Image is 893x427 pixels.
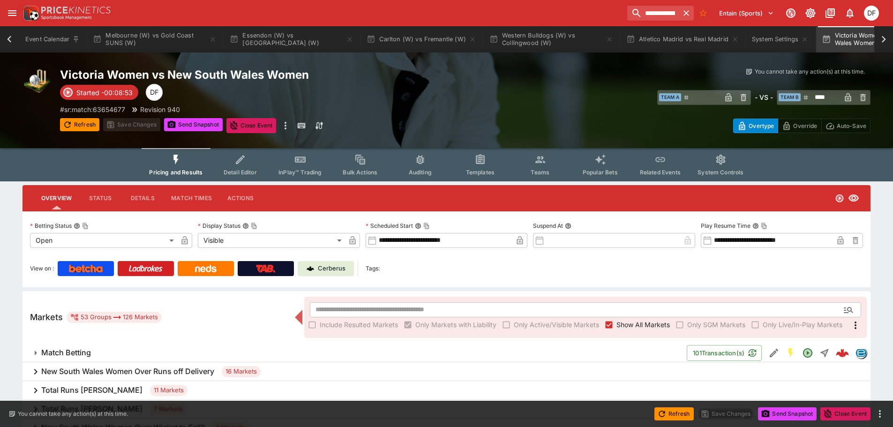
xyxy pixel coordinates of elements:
[621,26,744,52] button: Atletico Madrid vs Real Madrid
[616,320,670,330] span: Show All Markets
[836,346,849,360] div: 1f1eb583-962e-4789-a135-bb23333055e5
[30,312,63,322] h5: Markets
[627,6,679,21] input: search
[822,5,839,22] button: Documentation
[855,347,867,359] div: betradar
[41,7,111,14] img: PriceKinetics
[749,121,774,131] p: Overtype
[318,264,345,273] p: Cerberus
[87,26,222,52] button: Melbourne (W) vs Gold Coast SUNS (W)
[41,15,92,20] img: Sportsbook Management
[82,223,89,229] button: Copy To Clipboard
[802,347,813,359] svg: Open
[121,187,164,210] button: Details
[755,67,865,76] p: You cannot take any action(s) at this time.
[21,4,39,22] img: PriceKinetics Logo
[164,187,219,210] button: Match Times
[366,261,380,276] label: Tags:
[146,84,163,101] div: David Foster
[60,105,125,114] p: Copy To Clipboard
[687,320,745,330] span: Only SGM Markets
[298,261,354,276] a: Cerberus
[41,367,214,376] h6: New South Wales Women Over Runs off Delivery
[864,6,879,21] div: David Foster
[343,169,377,176] span: Bulk Actions
[761,223,767,229] button: Copy To Clipboard
[821,119,870,133] button: Auto-Save
[278,169,322,176] span: InPlay™ Trading
[835,194,844,203] svg: Open
[841,5,858,22] button: Notifications
[850,320,861,331] svg: More
[514,320,599,330] span: Only Active/Visible Markets
[782,345,799,361] button: SGM Enabled
[41,385,143,395] h6: Total Runs [PERSON_NAME]
[140,105,180,114] p: Revision 940
[848,193,859,204] svg: Visible
[149,169,203,176] span: Pricing and Results
[799,345,816,361] button: Open
[698,169,743,176] span: System Controls
[307,265,314,272] img: Cerberus
[752,223,759,229] button: Play Resume TimeCopy To Clipboard
[128,265,163,272] img: Ladbrokes
[837,121,866,131] p: Auto-Save
[142,148,751,181] div: Event type filters
[23,344,687,362] button: Match Betting
[713,6,780,21] button: Select Tenant
[23,67,53,97] img: cricket.png
[687,345,762,361] button: 101Transaction(s)
[640,169,681,176] span: Related Events
[70,312,158,323] div: 53 Groups 126 Markets
[654,407,694,420] button: Refresh
[34,187,79,210] button: Overview
[69,265,103,272] img: Betcha
[242,223,249,229] button: Display StatusCopy To Clipboard
[701,222,750,230] p: Play Resume Time
[583,169,618,176] span: Popular Bets
[79,187,121,210] button: Status
[415,223,421,229] button: Scheduled StartCopy To Clipboard
[4,5,21,22] button: open drawer
[409,169,432,176] span: Auditing
[320,320,398,330] span: Include Resulted Markets
[60,118,99,131] button: Refresh
[840,301,857,318] button: Open
[733,119,870,133] div: Start From
[20,26,85,52] button: Event Calendar
[224,169,257,176] span: Detail Editor
[833,344,852,362] a: 1f1eb583-962e-4789-a135-bb23333055e5
[793,121,817,131] p: Override
[856,348,866,358] img: betradar
[861,3,882,23] button: David Foster
[226,118,277,133] button: Close Event
[765,345,782,361] button: Edit Detail
[659,93,681,101] span: Team A
[820,407,870,420] button: Close Event
[782,5,799,22] button: Connected to PK
[256,265,276,272] img: TabNZ
[195,265,216,272] img: Neds
[361,26,482,52] button: Carlton (W) vs Fremantle (W)
[150,386,188,395] span: 11 Markets
[758,407,817,420] button: Send Snapshot
[30,261,54,276] label: View on :
[198,222,240,230] p: Display Status
[224,26,359,52] button: Essendon (W) vs [GEOGRAPHIC_DATA] (W)
[41,348,91,358] h6: Match Betting
[755,92,773,102] h6: - VS -
[219,187,262,210] button: Actions
[366,222,413,230] p: Scheduled Start
[198,233,345,248] div: Visible
[533,222,563,230] p: Suspend At
[222,367,261,376] span: 16 Markets
[164,118,223,131] button: Send Snapshot
[280,118,291,133] button: more
[415,320,496,330] span: Only Markets with Liability
[251,223,257,229] button: Copy To Clipboard
[779,93,801,101] span: Team B
[30,233,177,248] div: Open
[60,67,465,82] h2: Copy To Clipboard
[30,222,72,230] p: Betting Status
[18,410,128,418] p: You cannot take any action(s) at this time.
